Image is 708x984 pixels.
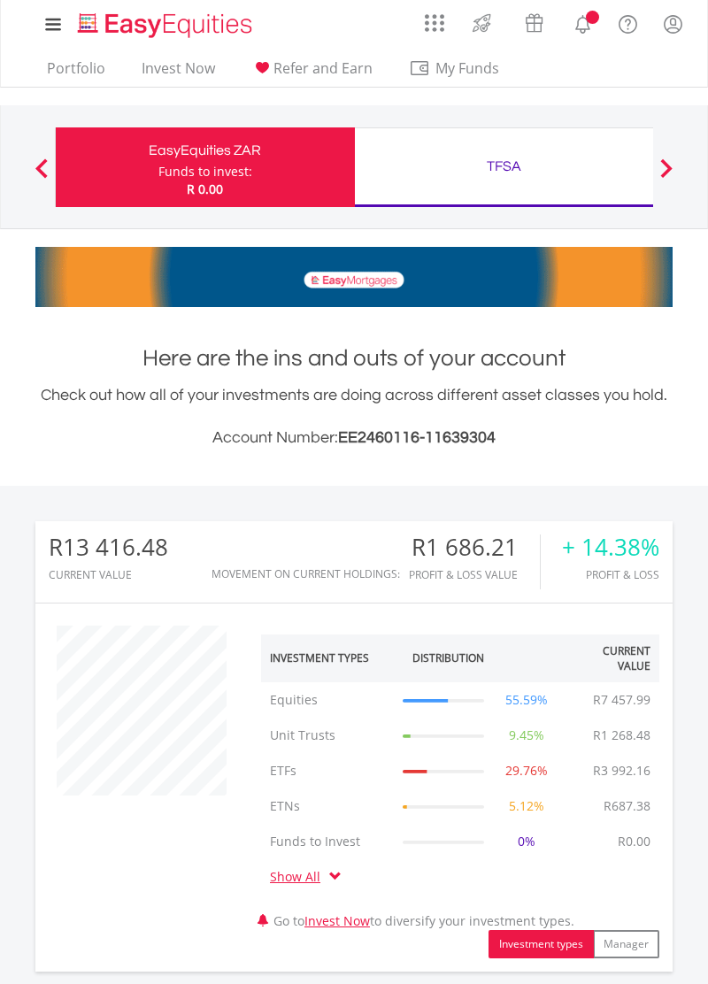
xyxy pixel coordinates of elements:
div: CURRENT VALUE [49,569,168,580]
a: Invest Now [135,59,222,87]
div: Go to to diversify your investment types. [248,617,673,958]
span: My Funds [409,57,525,80]
a: Vouchers [508,4,560,37]
a: Show All [270,868,329,885]
td: 55.59% [493,682,559,718]
td: R3 992.16 [584,753,659,788]
div: Profit & Loss Value [409,569,540,580]
div: + 14.38% [562,534,659,560]
td: 5.12% [493,788,559,824]
button: Manager [593,930,659,958]
div: EasyEquities ZAR [66,138,344,163]
td: R687.38 [595,788,659,824]
td: R0.00 [609,824,659,859]
img: EasyMortage Promotion Banner [35,247,673,307]
a: My Profile [650,4,696,43]
td: Funds to Invest [261,824,394,859]
td: R7 457.99 [584,682,659,718]
a: Portfolio [40,59,112,87]
img: thrive-v2.svg [467,9,496,37]
div: Check out how all of your investments are doing across different asset classes you hold. [35,383,673,450]
div: R13 416.48 [49,534,168,560]
td: ETNs [261,788,394,824]
td: Unit Trusts [261,718,394,753]
div: Movement on Current Holdings: [212,568,400,580]
td: 29.76% [493,753,559,788]
h1: Here are the ins and outs of your account [35,342,673,374]
td: 0% [493,824,559,859]
div: TFSA [366,154,643,179]
div: Funds to invest: [158,163,252,181]
img: grid-menu-icon.svg [425,13,444,33]
td: R1 268.48 [584,718,659,753]
span: EE2460116-11639304 [338,429,496,446]
a: Refer and Earn [244,59,380,87]
img: EasyEquities_Logo.png [74,11,259,40]
span: R 0.00 [187,181,223,197]
span: Refer and Earn [273,58,373,78]
h3: Account Number: [35,426,673,450]
button: Next [649,167,684,185]
td: ETFs [261,753,394,788]
button: Investment types [489,930,594,958]
a: FAQ's and Support [605,4,650,40]
th: Investment Types [261,634,394,682]
div: Profit & Loss [562,569,659,580]
a: Invest Now [304,912,370,929]
img: vouchers-v2.svg [519,9,549,37]
button: Previous [24,167,59,185]
div: Distribution [412,650,484,665]
div: R1 686.21 [409,534,540,560]
a: AppsGrid [413,4,456,33]
a: Notifications [560,4,605,40]
td: Equities [261,682,394,718]
td: 9.45% [493,718,559,753]
th: Current Value [559,634,659,682]
a: Home page [71,4,259,40]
